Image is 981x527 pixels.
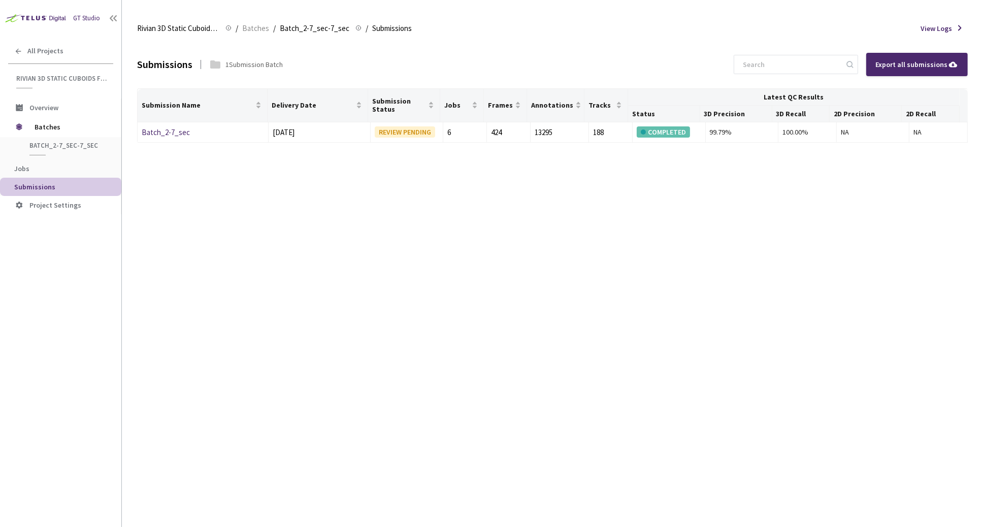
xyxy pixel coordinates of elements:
[447,126,482,139] div: 6
[27,47,63,55] span: All Projects
[73,13,100,23] div: GT Studio
[236,22,238,35] li: /
[913,126,963,138] div: NA
[137,22,219,35] span: Rivian 3D Static Cuboids fixed[2024-25]
[372,22,412,35] span: Submissions
[14,182,55,191] span: Submissions
[142,101,253,109] span: Submission Name
[772,106,830,122] th: 3D Recall
[444,101,469,109] span: Jobs
[440,89,483,122] th: Jobs
[35,117,104,137] span: Batches
[29,103,58,112] span: Overview
[29,201,81,210] span: Project Settings
[142,127,190,137] a: Batch_2-7_sec
[225,59,283,70] div: 1 Submission Batch
[268,89,369,122] th: Delivery Date
[700,106,772,122] th: 3D Precision
[902,106,960,122] th: 2D Recall
[272,101,354,109] span: Delivery Date
[137,56,192,72] div: Submissions
[921,23,952,34] span: View Logs
[527,89,585,122] th: Annotations
[488,101,513,109] span: Frames
[628,106,700,122] th: Status
[535,126,584,139] div: 13295
[875,59,959,70] div: Export all submissions
[588,101,613,109] span: Tracks
[628,89,960,106] th: Latest QC Results
[138,89,268,122] th: Submission Name
[782,126,832,138] div: 100.00%
[280,22,349,35] span: Batch_2-7_sec-7_sec
[240,22,271,34] a: Batches
[830,106,902,122] th: 2D Precision
[14,164,29,173] span: Jobs
[710,126,774,138] div: 99.79%
[368,89,440,122] th: Submission Status
[841,126,905,138] div: NA
[273,22,276,35] li: /
[584,89,628,122] th: Tracks
[484,89,527,122] th: Frames
[242,22,269,35] span: Batches
[372,97,426,113] span: Submission Status
[637,126,690,138] div: COMPLETED
[491,126,526,139] div: 424
[737,55,845,74] input: Search
[29,141,105,150] span: Batch_2-7_sec-7_sec
[366,22,368,35] li: /
[375,126,435,138] div: REVIEW PENDING
[16,74,107,83] span: Rivian 3D Static Cuboids fixed[2024-25]
[531,101,573,109] span: Annotations
[273,126,366,139] div: [DATE]
[593,126,628,139] div: 188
